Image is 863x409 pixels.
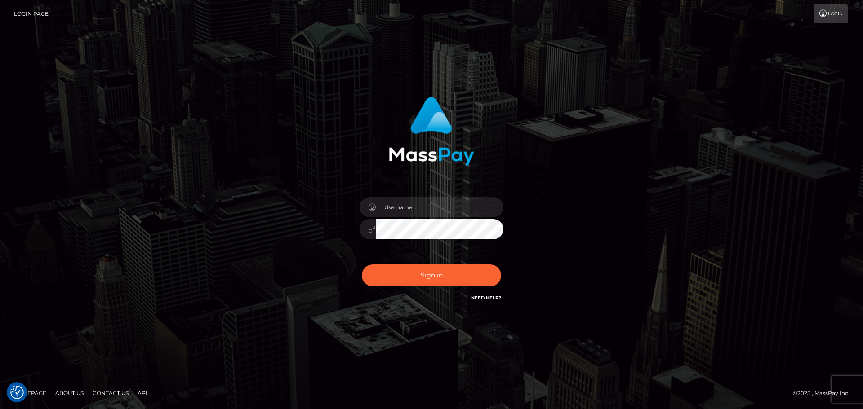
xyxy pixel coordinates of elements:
[793,388,856,398] div: © 2025 , MassPay Inc.
[14,4,49,23] a: Login Page
[10,386,24,399] button: Consent Preferences
[10,386,50,400] a: Homepage
[471,295,501,301] a: Need Help?
[10,386,24,399] img: Revisit consent button
[362,264,501,286] button: Sign in
[89,386,132,400] a: Contact Us
[814,4,848,23] a: Login
[389,97,474,166] img: MassPay Login
[134,386,151,400] a: API
[376,197,503,217] input: Username...
[52,386,87,400] a: About Us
